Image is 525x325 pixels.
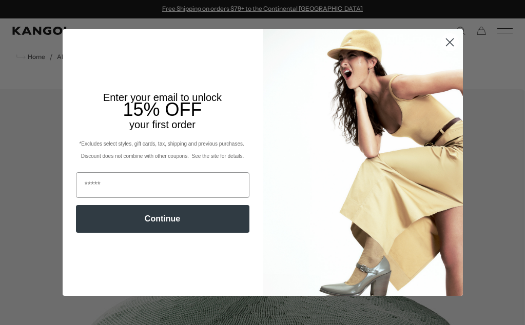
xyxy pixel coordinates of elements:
[123,99,202,120] span: 15% OFF
[263,29,463,296] img: 93be19ad-e773-4382-80b9-c9d740c9197f.jpeg
[103,92,222,103] span: Enter your email to unlock
[76,205,249,233] button: Continue
[76,172,249,198] input: Email
[129,119,196,130] span: your first order
[79,141,245,159] span: *Excludes select styles, gift cards, tax, shipping and previous purchases. Discount does not comb...
[441,33,459,51] button: Close dialog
